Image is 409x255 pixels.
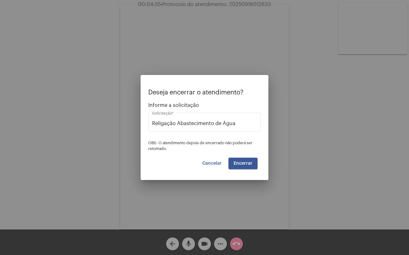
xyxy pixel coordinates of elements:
[202,161,222,166] span: Cancelar
[197,158,227,169] button: Cancelar
[228,158,258,169] button: Encerrar
[234,161,252,166] span: Encerrar
[148,141,252,151] span: OBS: O atendimento depois de encerrado não poderá ser retomado.
[148,102,261,108] span: Informe a solicitação
[148,89,261,96] p: Deseja encerrar o atendimento?
[152,121,257,126] input: Buscar solicitação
